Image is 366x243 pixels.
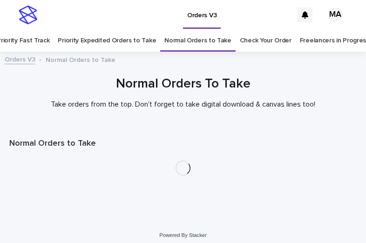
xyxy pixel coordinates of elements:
[9,138,357,149] h1: Normal Orders to Take
[19,6,37,24] img: stacker-logo-s-only.png
[9,75,357,93] h1: Normal Orders To Take
[159,232,206,238] a: Powered By Stacker
[328,7,343,22] div: MA
[46,54,115,64] p: Normal Orders to Take
[5,54,35,64] a: Orders V3
[240,30,291,52] a: Check Your Order
[58,30,156,52] a: Priority Expedited Orders to Take
[9,100,357,109] p: Take orders from the top. Don't forget to take digital download & canvas lines too!
[164,30,231,52] a: Normal Orders to Take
